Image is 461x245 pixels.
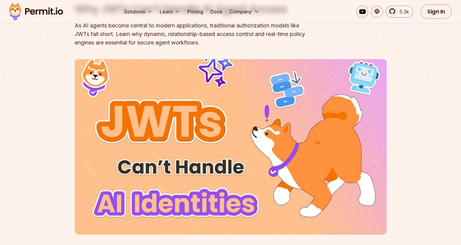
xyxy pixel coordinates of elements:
[420,4,452,19] a: Sign In
[75,59,387,235] img: Why JWTs Can’t Handle AI Agent Access
[227,5,261,18] button: Company
[75,21,309,47] div: As AI agents become central to modern applications, traditional authorization models like JWTs fa...
[396,8,409,15] span: 5.3k
[385,5,413,18] a: 5.3k
[208,5,225,18] a: Docs
[6,1,66,22] img: Permit logo
[122,5,155,18] button: Solutions
[185,5,206,18] a: Pricing
[157,5,183,18] button: Learn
